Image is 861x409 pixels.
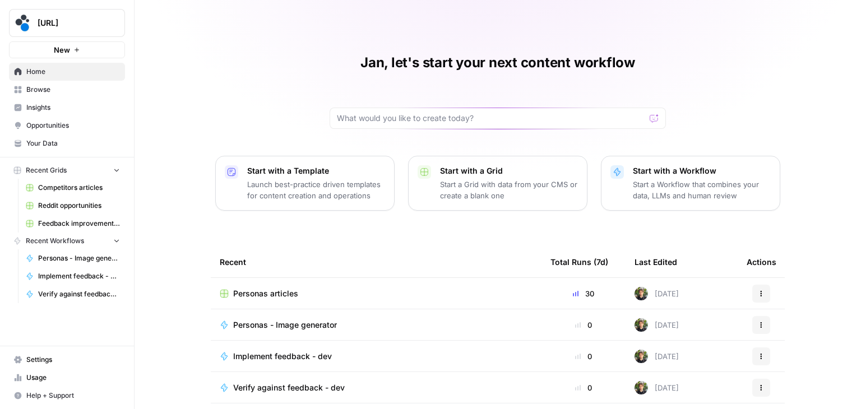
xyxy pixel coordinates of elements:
[220,351,533,362] a: Implement feedback - dev
[550,351,617,362] div: 0
[635,287,679,300] div: [DATE]
[21,197,125,215] a: Reddit opportunities
[747,247,776,277] div: Actions
[9,351,125,369] a: Settings
[38,201,120,211] span: Reddit opportunities
[26,236,84,246] span: Recent Workflows
[26,355,120,365] span: Settings
[38,253,120,263] span: Personas - Image generator
[38,289,120,299] span: Verify against feedback - dev
[9,387,125,405] button: Help + Support
[440,179,578,201] p: Start a Grid with data from your CMS or create a blank one
[38,183,120,193] span: Competitors articles
[635,381,679,394] div: [DATE]
[215,156,395,211] button: Start with a TemplateLaunch best-practice driven templates for content creation and operations
[26,138,120,148] span: Your Data
[635,247,677,277] div: Last Edited
[26,165,67,175] span: Recent Grids
[38,219,120,229] span: Feedback improvement dev
[9,41,125,58] button: New
[9,162,125,179] button: Recent Grids
[233,351,332,362] span: Implement feedback - dev
[9,369,125,387] a: Usage
[440,165,578,176] p: Start with a Grid
[26,120,120,131] span: Opportunities
[550,247,608,277] div: Total Runs (7d)
[247,179,385,201] p: Launch best-practice driven templates for content creation and operations
[550,382,617,393] div: 0
[9,81,125,99] a: Browse
[13,13,33,33] img: spot.ai Logo
[21,285,125,303] a: Verify against feedback - dev
[21,249,125,267] a: Personas - Image generator
[9,233,125,249] button: Recent Workflows
[38,17,105,29] span: [URL]
[247,165,385,176] p: Start with a Template
[633,179,771,201] p: Start a Workflow that combines your data, LLMs and human review
[337,113,645,124] input: What would you like to create today?
[26,85,120,95] span: Browse
[26,391,120,401] span: Help + Support
[9,9,125,37] button: Workspace: spot.ai
[38,271,120,281] span: Implement feedback - dev
[550,288,617,299] div: 30
[220,319,533,331] a: Personas - Image generator
[601,156,780,211] button: Start with a WorkflowStart a Workflow that combines your data, LLMs and human review
[220,288,533,299] a: Personas articles
[9,99,125,117] a: Insights
[233,288,298,299] span: Personas articles
[9,63,125,81] a: Home
[635,350,679,363] div: [DATE]
[408,156,587,211] button: Start with a GridStart a Grid with data from your CMS or create a blank one
[21,267,125,285] a: Implement feedback - dev
[21,215,125,233] a: Feedback improvement dev
[635,381,648,394] img: s6gu7g536aa92dsqocx7pqvq9a9o
[635,318,648,332] img: s6gu7g536aa92dsqocx7pqvq9a9o
[360,54,635,72] h1: Jan, let's start your next content workflow
[233,382,345,393] span: Verify against feedback - dev
[635,350,648,363] img: s6gu7g536aa92dsqocx7pqvq9a9o
[9,117,125,134] a: Opportunities
[635,287,648,300] img: s6gu7g536aa92dsqocx7pqvq9a9o
[9,134,125,152] a: Your Data
[21,179,125,197] a: Competitors articles
[635,318,679,332] div: [DATE]
[26,373,120,383] span: Usage
[54,44,70,55] span: New
[220,382,533,393] a: Verify against feedback - dev
[26,103,120,113] span: Insights
[220,247,533,277] div: Recent
[233,319,337,331] span: Personas - Image generator
[633,165,771,176] p: Start with a Workflow
[26,67,120,77] span: Home
[550,319,617,331] div: 0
